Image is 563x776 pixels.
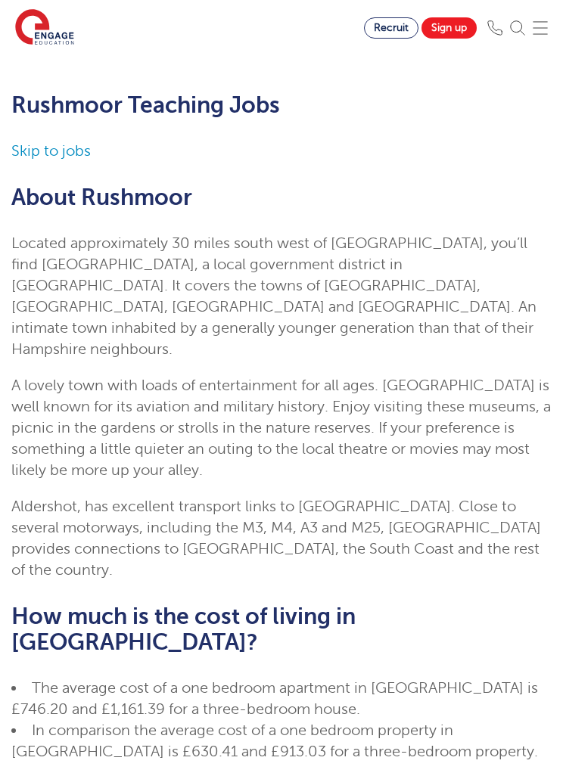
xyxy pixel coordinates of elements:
span: A lovely town with loads of entertainment for all ages. [GEOGRAPHIC_DATA] is well known for its a... [11,377,551,479]
img: Mobile Menu [533,20,548,36]
img: Search [510,20,525,36]
h1: Rushmoor Teaching Jobs [11,92,552,118]
span: In comparison the average cost of a one bedroom property in [GEOGRAPHIC_DATA] is £630.41 and £913... [11,722,538,760]
a: Sign up [421,17,477,39]
span: The average cost of a one bedroom apartment in [GEOGRAPHIC_DATA] is £746.20 and £1,161.39 for a t... [11,679,538,718]
span: Located approximately 30 miles south west of [GEOGRAPHIC_DATA], you’ll find [GEOGRAPHIC_DATA], a ... [11,234,537,358]
span: Aldershot, has excellent transport links to [GEOGRAPHIC_DATA]. Close to several motorways, includ... [11,498,541,579]
img: Phone [487,20,502,36]
a: Skip to jobs [11,142,91,160]
span: About Rushmoor [11,185,192,210]
span: Recruit [374,22,409,33]
span: How much is the cost of living in [GEOGRAPHIC_DATA]? [11,604,356,655]
img: Engage Education [15,9,74,47]
a: Recruit [364,17,418,39]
